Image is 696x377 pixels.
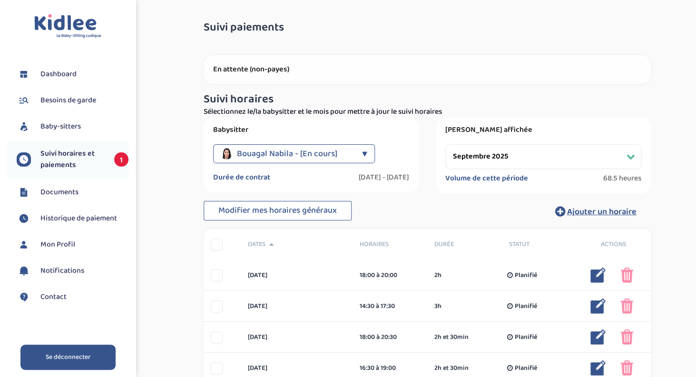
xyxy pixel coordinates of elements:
img: poubelle_rose.png [620,360,633,376]
label: Durée de contrat [213,173,270,182]
img: modifier_bleu.png [590,360,606,376]
img: poubelle_rose.png [620,298,633,314]
a: Historique de paiement [17,211,128,226]
div: 18:00 à 20:30 [360,332,420,342]
label: [PERSON_NAME] affichée [445,125,641,135]
div: Actions [576,239,651,249]
img: documents.svg [17,185,31,199]
a: Contact [17,290,128,304]
span: Baby-sitters [40,121,81,132]
div: [DATE] [241,301,353,311]
div: Dates [241,239,353,249]
img: notification.svg [17,264,31,278]
a: Se déconnecter [20,345,116,370]
div: 16:30 à 19:00 [360,363,420,373]
div: Statut [501,239,576,249]
span: 2h [434,270,441,280]
img: dashboard.svg [17,67,31,81]
a: Besoins de garde [17,93,128,108]
span: 2h et 30min [434,363,469,373]
span: Suivi paiements [204,21,284,34]
div: Durée [427,239,502,249]
div: 14:30 à 17:30 [360,301,420,311]
label: Volume de cette période [445,174,528,183]
label: [DATE] - [DATE] [359,173,409,182]
img: babysitters.svg [17,119,31,134]
span: 2h et 30min [434,332,469,342]
a: Baby-sitters [17,119,128,134]
button: Modifier mes horaires généraux [204,201,352,221]
img: contact.svg [17,290,31,304]
span: Historique de paiement [40,213,117,224]
span: Documents [40,187,78,198]
span: Planifié [514,270,537,280]
span: Contact [40,291,67,303]
span: 3h [434,301,441,311]
a: Notifications [17,264,128,278]
span: Modifier mes horaires généraux [218,204,337,217]
span: Planifié [514,363,537,373]
img: poubelle_rose.png [620,329,633,345]
span: 1 [114,152,128,167]
span: 68.5 heures [603,174,641,183]
span: Besoins de garde [40,95,96,106]
span: Planifié [514,301,537,311]
img: modifier_bleu.png [590,298,606,314]
p: En attente (non-payes) [213,65,641,74]
img: poubelle_rose.png [620,268,633,283]
span: Notifications [40,265,84,277]
div: ▼ [362,144,367,163]
img: modifier_bleu.png [590,329,606,345]
img: profil.svg [17,238,31,252]
a: Mon Profil [17,238,128,252]
span: Horaires [360,239,420,249]
span: Suivi horaires et paiements [40,148,105,171]
h3: Suivi horaires [204,93,651,106]
div: [DATE] [241,332,353,342]
span: Mon Profil [40,239,75,250]
span: Ajouter un horaire [567,205,637,218]
p: Sélectionnez le/la babysitter et le mois pour mettre à jour le suivi horaires [204,106,651,118]
img: suivihoraire.svg [17,152,31,167]
img: besoin.svg [17,93,31,108]
div: [DATE] [241,363,353,373]
a: Dashboard [17,67,128,81]
img: modifier_bleu.png [590,268,606,283]
a: Suivi horaires et paiements 1 [17,148,128,171]
span: Dashboard [40,69,77,80]
a: Documents [17,185,128,199]
img: suivihoraire.svg [17,211,31,226]
label: Babysitter [213,125,409,135]
span: Bouagal Nabila - [En cours] [237,144,337,163]
img: logo.svg [34,14,101,39]
div: 18:00 à 20:00 [360,270,420,280]
img: avatar_bouagal-nabila_2025_02_17_14_12_53.png [221,148,232,159]
span: Planifié [514,332,537,342]
button: Ajouter un horaire [541,201,651,222]
div: [DATE] [241,270,353,280]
